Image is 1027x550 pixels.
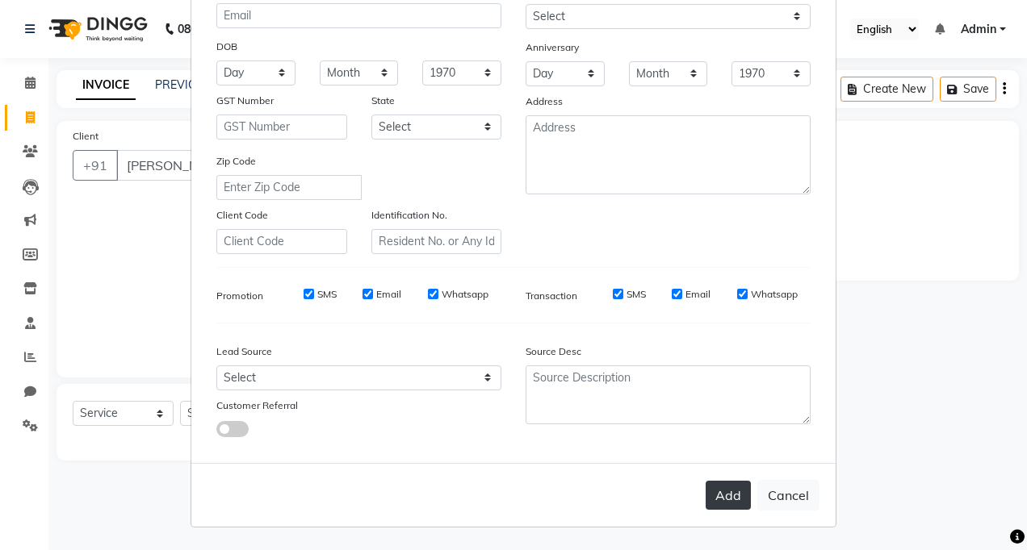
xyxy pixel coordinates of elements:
label: Identification No. [371,208,447,223]
label: SMS [317,287,337,302]
input: Client Code [216,229,347,254]
label: GST Number [216,94,274,108]
label: Whatsapp [442,287,488,302]
label: Anniversary [526,40,579,55]
label: State [371,94,395,108]
label: Source Desc [526,344,581,359]
input: Email [216,3,501,28]
label: Whatsapp [751,287,798,302]
button: Add [706,481,751,510]
button: Cancel [757,480,820,510]
input: Enter Zip Code [216,175,362,200]
label: Lead Source [216,344,272,359]
label: Customer Referral [216,398,298,413]
label: Zip Code [216,154,256,169]
label: Transaction [526,289,577,303]
label: DOB [216,40,237,54]
label: Address [526,94,563,109]
label: Email [685,287,711,302]
label: Promotion [216,289,263,303]
input: Resident No. or Any Id [371,229,502,254]
label: Client Code [216,208,268,223]
input: GST Number [216,115,347,140]
label: Email [376,287,401,302]
label: SMS [627,287,646,302]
